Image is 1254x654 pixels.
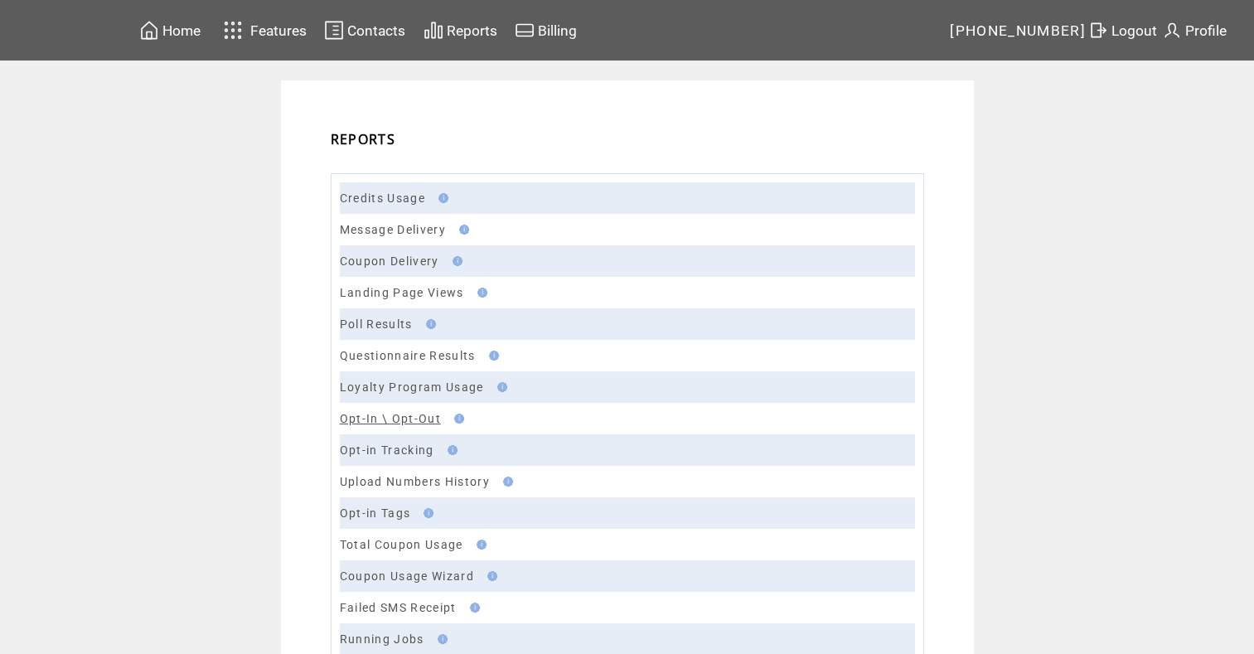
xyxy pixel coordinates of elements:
[950,22,1086,39] span: [PHONE_NUMBER]
[1088,20,1108,41] img: exit.svg
[482,571,497,581] img: help.gif
[322,17,408,43] a: Contacts
[324,20,344,41] img: contacts.svg
[340,412,441,425] a: Opt-In \ Opt-Out
[421,17,500,43] a: Reports
[515,20,535,41] img: creidtcard.svg
[219,17,248,44] img: features.svg
[472,288,487,298] img: help.gif
[421,319,436,329] img: help.gif
[340,569,474,583] a: Coupon Usage Wizard
[433,193,448,203] img: help.gif
[340,349,476,362] a: Questionnaire Results
[340,191,425,205] a: Credits Usage
[340,443,434,457] a: Opt-in Tracking
[498,477,513,487] img: help.gif
[449,414,464,424] img: help.gif
[137,17,203,43] a: Home
[331,130,395,148] span: REPORTS
[465,603,480,613] img: help.gif
[250,22,307,39] span: Features
[492,382,507,392] img: help.gif
[340,223,446,236] a: Message Delivery
[1086,17,1160,43] a: Logout
[447,22,497,39] span: Reports
[419,508,433,518] img: help.gif
[340,380,484,394] a: Loyalty Program Usage
[484,351,499,361] img: help.gif
[448,256,462,266] img: help.gif
[340,254,439,268] a: Coupon Delivery
[347,22,405,39] span: Contacts
[340,632,424,646] a: Running Jobs
[512,17,579,43] a: Billing
[340,475,490,488] a: Upload Numbers History
[340,317,413,331] a: Poll Results
[1111,22,1157,39] span: Logout
[443,445,458,455] img: help.gif
[340,538,463,551] a: Total Coupon Usage
[1185,22,1227,39] span: Profile
[216,14,310,46] a: Features
[340,506,411,520] a: Opt-in Tags
[1160,17,1229,43] a: Profile
[424,20,443,41] img: chart.svg
[1162,20,1182,41] img: profile.svg
[433,634,448,644] img: help.gif
[472,540,487,550] img: help.gif
[162,22,201,39] span: Home
[538,22,577,39] span: Billing
[139,20,159,41] img: home.svg
[454,225,469,235] img: help.gif
[340,601,457,614] a: Failed SMS Receipt
[340,286,464,299] a: Landing Page Views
